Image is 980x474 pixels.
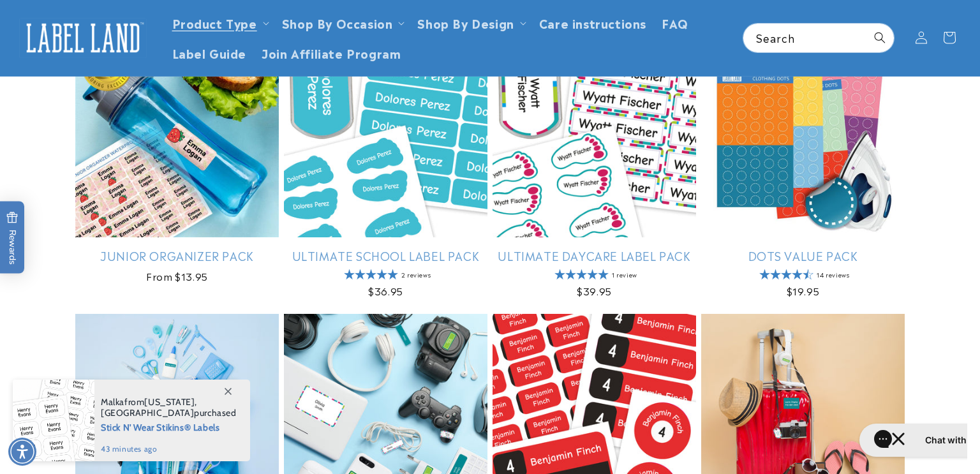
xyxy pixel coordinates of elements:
[101,407,194,418] span: [GEOGRAPHIC_DATA]
[165,8,274,38] summary: Product Type
[75,248,279,263] a: Junior Organizer Pack
[410,8,531,38] summary: Shop By Design
[701,248,905,263] a: Dots Value Pack
[172,45,247,60] span: Label Guide
[101,397,237,418] span: from , purchased
[662,15,688,30] span: FAQ
[531,8,654,38] a: Care instructions
[866,24,894,52] button: Search
[72,15,126,27] h1: Chat with us
[101,396,124,408] span: Malka
[101,443,237,455] span: 43 minutes ago
[654,8,696,38] a: FAQ
[15,13,152,63] a: Label Land
[539,15,646,30] span: Care instructions
[172,14,257,31] a: Product Type
[262,45,401,60] span: Join Affiliate Program
[274,8,410,38] summary: Shop By Occasion
[493,248,696,263] a: Ultimate Daycare Label Pack
[417,14,514,31] a: Shop By Design
[254,38,408,68] a: Join Affiliate Program
[6,211,19,264] span: Rewards
[8,438,36,466] div: Accessibility Menu
[853,419,967,461] iframe: Gorgias live chat messenger
[284,248,487,263] a: Ultimate School Label Pack
[144,396,195,408] span: [US_STATE]
[165,38,255,68] a: Label Guide
[101,418,237,434] span: Stick N' Wear Stikins® Labels
[19,18,147,57] img: Label Land
[6,4,141,38] button: Open gorgias live chat
[282,15,393,30] span: Shop By Occasion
